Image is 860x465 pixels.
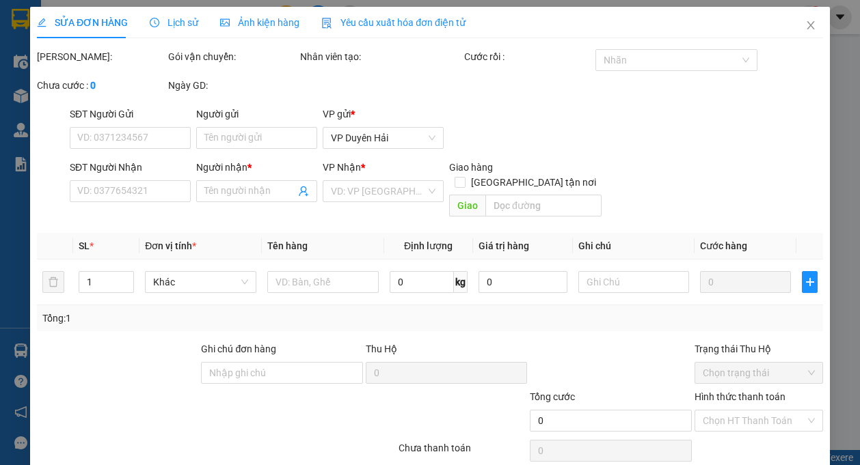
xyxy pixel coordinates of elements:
[5,89,90,102] span: GIAO:
[153,272,248,292] span: Khác
[454,271,468,293] span: kg
[321,18,332,29] img: icon
[366,343,397,354] span: Thu Hộ
[196,107,317,122] div: Người gửi
[145,240,196,251] span: Đơn vị tính
[695,391,785,402] label: Hình thức thanh toán
[700,240,747,251] span: Cước hàng
[46,8,159,20] strong: BIÊN NHẬN GỬI HÀNG
[150,17,198,28] span: Lịch sử
[464,49,593,64] div: Cước rồi :
[298,186,309,197] span: user-add
[73,74,156,87] span: [PERSON_NAME]
[168,78,297,93] div: Ngày GD:
[37,17,128,28] span: SỬA ĐƠN HÀNG
[573,233,695,259] th: Ghi chú
[321,17,466,28] span: Yêu cầu xuất hóa đơn điện tử
[5,74,156,87] span: 0903862515 -
[36,89,90,102] span: KO BAO BỂ
[397,440,528,464] div: Chưa thanh toán
[323,162,361,173] span: VP Nhận
[42,311,333,326] div: Tổng: 1
[5,27,200,40] p: GỬI:
[449,162,493,173] span: Giao hàng
[37,18,46,27] span: edit
[201,362,362,384] input: Ghi chú đơn hàng
[220,18,230,27] span: picture
[168,49,297,64] div: Gói vận chuyển:
[530,391,575,402] span: Tổng cước
[70,107,191,122] div: SĐT Người Gửi
[802,271,818,293] button: plus
[267,271,379,293] input: VD: Bàn, Ghế
[449,195,485,216] span: Giao
[792,7,830,45] button: Close
[700,271,791,293] input: 0
[220,17,299,28] span: Ảnh kiện hàng
[695,341,823,356] div: Trạng thái Thu Hộ
[485,195,602,216] input: Dọc đường
[267,240,308,251] span: Tên hàng
[79,240,90,251] span: SL
[466,175,602,190] span: [GEOGRAPHIC_DATA] tận nơi
[300,49,461,64] div: Nhân viên tạo:
[70,160,191,175] div: SĐT Người Nhận
[803,277,817,287] span: plus
[479,240,529,251] span: Giá trị hàng
[5,46,200,72] p: NHẬN:
[331,128,435,148] span: VP Duyên Hải
[201,343,276,354] label: Ghi chú đơn hàng
[5,46,137,72] span: VP [PERSON_NAME] ([GEOGRAPHIC_DATA])
[42,271,64,293] button: delete
[404,240,453,251] span: Định lượng
[90,80,96,91] b: 0
[703,363,815,383] span: Chọn trạng thái
[805,20,816,31] span: close
[150,18,159,27] span: clock-circle
[578,271,690,293] input: Ghi Chú
[323,107,444,122] div: VP gửi
[37,49,165,64] div: [PERSON_NAME]:
[196,160,317,175] div: Người nhận
[28,27,133,40] span: VP [PERSON_NAME] -
[37,78,165,93] div: Chưa cước :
